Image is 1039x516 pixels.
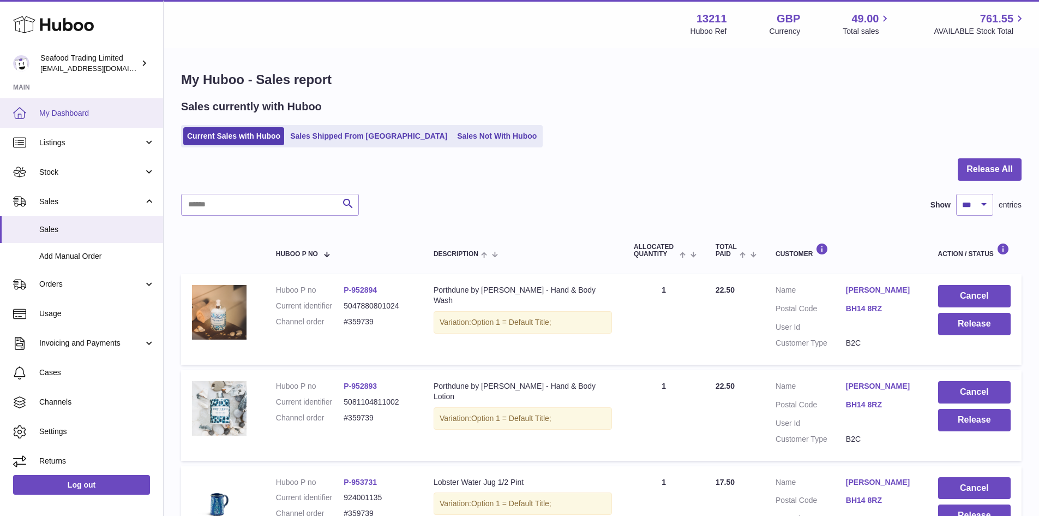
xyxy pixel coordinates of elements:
[846,477,916,488] a: [PERSON_NAME]
[938,409,1011,431] button: Release
[843,26,891,37] span: Total sales
[434,407,612,430] div: Variation:
[276,317,344,327] dt: Channel order
[181,71,1022,88] h1: My Huboo - Sales report
[344,478,377,487] a: P-953731
[39,167,143,177] span: Stock
[846,285,916,295] a: [PERSON_NAME]
[276,301,344,311] dt: Current identifier
[934,11,1026,37] a: 761.55 AVAILABLE Stock Total
[846,495,916,506] a: BH14 8RZ
[40,53,139,74] div: Seafood Trading Limited
[634,244,677,258] span: ALLOCATED Quantity
[39,309,155,319] span: Usage
[846,304,916,314] a: BH14 8RZ
[623,274,705,365] td: 1
[776,304,846,317] dt: Postal Code
[770,26,801,37] div: Currency
[434,493,612,515] div: Variation:
[716,286,735,294] span: 22.50
[344,382,377,390] a: P-952893
[181,99,322,114] h2: Sales currently with Huboo
[276,397,344,407] dt: Current identifier
[934,26,1026,37] span: AVAILABLE Stock Total
[13,475,150,495] a: Log out
[40,64,160,73] span: [EMAIL_ADDRESS][DOMAIN_NAME]
[776,322,846,333] dt: User Id
[276,285,344,295] dt: Huboo P no
[39,251,155,262] span: Add Manual Order
[39,456,155,466] span: Returns
[776,434,846,444] dt: Customer Type
[846,434,916,444] dd: B2C
[344,317,412,327] dd: #359739
[846,381,916,392] a: [PERSON_NAME]
[716,382,735,390] span: 22.50
[453,127,540,145] a: Sales Not With Huboo
[286,127,451,145] a: Sales Shipped From [GEOGRAPHIC_DATA]
[344,301,412,311] dd: 5047880801024
[776,338,846,348] dt: Customer Type
[39,279,143,289] span: Orders
[344,286,377,294] a: P-952894
[434,251,478,258] span: Description
[276,381,344,392] dt: Huboo P no
[471,499,551,508] span: Option 1 = Default Title;
[13,55,29,72] img: online@rickstein.com
[183,127,284,145] a: Current Sales with Huboo
[471,414,551,423] span: Option 1 = Default Title;
[434,285,612,306] div: Porthdune by [PERSON_NAME] - Hand & Body Wash
[276,251,318,258] span: Huboo P no
[690,26,727,37] div: Huboo Ref
[980,11,1013,26] span: 761.55
[344,397,412,407] dd: 5081104811002
[938,381,1011,404] button: Cancel
[696,11,727,26] strong: 13211
[344,493,412,503] dd: 924001135
[716,478,735,487] span: 17.50
[192,285,247,340] img: Untitleddesign_2.png
[39,338,143,348] span: Invoicing and Payments
[846,338,916,348] dd: B2C
[851,11,879,26] span: 49.00
[276,413,344,423] dt: Channel order
[776,477,846,490] dt: Name
[434,477,612,488] div: Lobster Water Jug 1/2 Pint
[776,285,846,298] dt: Name
[39,397,155,407] span: Channels
[938,285,1011,307] button: Cancel
[776,243,916,258] div: Customer
[938,313,1011,335] button: Release
[846,400,916,410] a: BH14 8RZ
[776,418,846,429] dt: User Id
[776,400,846,413] dt: Postal Code
[39,197,143,207] span: Sales
[776,495,846,508] dt: Postal Code
[39,224,155,235] span: Sales
[716,244,737,258] span: Total paid
[39,108,155,118] span: My Dashboard
[344,413,412,423] dd: #359739
[39,426,155,437] span: Settings
[777,11,800,26] strong: GBP
[958,158,1022,181] button: Release All
[39,138,143,148] span: Listings
[434,311,612,334] div: Variation:
[39,367,155,378] span: Cases
[938,477,1011,500] button: Cancel
[930,200,951,210] label: Show
[776,381,846,394] dt: Name
[999,200,1022,210] span: entries
[938,243,1011,258] div: Action / Status
[276,493,344,503] dt: Current identifier
[471,318,551,327] span: Option 1 = Default Title;
[623,370,705,461] td: 1
[276,477,344,488] dt: Huboo P no
[843,11,891,37] a: 49.00 Total sales
[434,381,612,402] div: Porthdune by [PERSON_NAME] - Hand & Body Lotion
[192,381,247,436] img: Untitleddesign_5_3567bb60-26f8-4a06-b190-537de240338b.png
